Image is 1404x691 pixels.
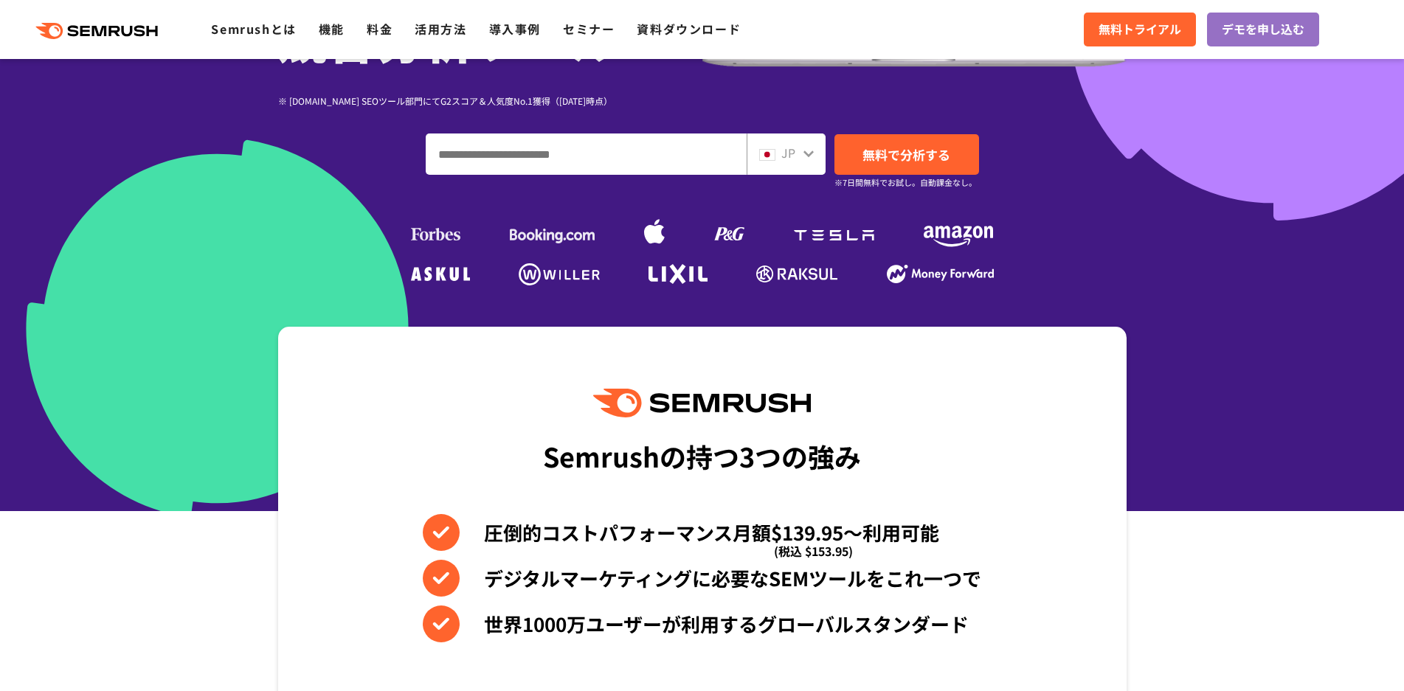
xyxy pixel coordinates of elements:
[211,20,296,38] a: Semrushとは
[834,134,979,175] a: 無料で分析する
[415,20,466,38] a: 活用方法
[423,560,981,597] li: デジタルマーケティングに必要なSEMツールをこれ一つで
[426,134,746,174] input: ドメイン、キーワードまたはURLを入力してください
[489,20,541,38] a: 導入事例
[834,176,977,190] small: ※7日間無料でお試し。自動課金なし。
[1222,20,1304,39] span: デモを申し込む
[1207,13,1319,46] a: デモを申し込む
[637,20,741,38] a: 資料ダウンロード
[278,94,702,108] div: ※ [DOMAIN_NAME] SEOツール部門にてG2スコア＆人気度No.1獲得（[DATE]時点）
[593,389,810,417] img: Semrush
[862,145,950,164] span: 無料で分析する
[563,20,615,38] a: セミナー
[543,428,861,483] div: Semrushの持つ3つの強み
[1099,20,1181,39] span: 無料トライアル
[423,514,981,551] li: 圧倒的コストパフォーマンス月額$139.95〜利用可能
[423,605,981,642] li: 世界1000万ユーザーが利用するグローバルスタンダード
[781,144,795,162] span: JP
[367,20,393,38] a: 料金
[319,20,345,38] a: 機能
[774,532,853,569] span: (税込 $153.95)
[1084,13,1196,46] a: 無料トライアル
